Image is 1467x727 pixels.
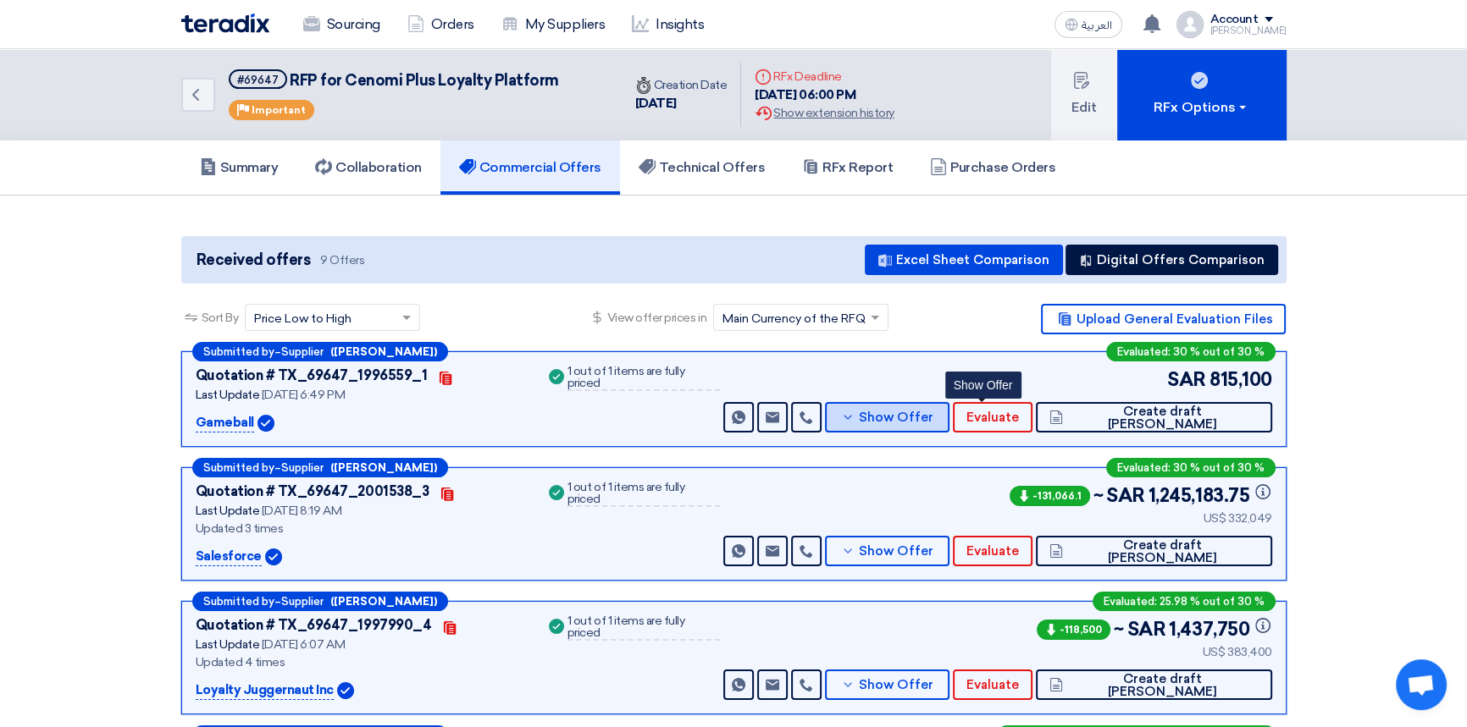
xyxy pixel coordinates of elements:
div: RFx Options [1154,97,1249,118]
p: Loyalty Juggernaut Inc [196,680,334,701]
button: العربية [1055,11,1122,38]
div: US$ 383,400 [1033,643,1271,661]
span: Supplier [281,596,324,607]
button: RFx Options [1117,49,1287,140]
span: Supplier [281,462,324,473]
a: Collaboration [296,140,440,195]
span: Last Update [196,388,260,402]
div: [DATE] [635,94,728,113]
span: [DATE] 6:07 AM [262,637,345,652]
h5: RFP for Cenomi Plus Loyalty Platform [229,69,559,91]
img: Verified Account [265,548,282,565]
h5: RFx Report [802,159,893,176]
span: Submitted by [203,346,274,357]
span: -118,500 [1037,620,1110,640]
span: Sort By [202,309,239,327]
div: [PERSON_NAME] [1210,26,1287,36]
span: Show Offer [859,411,933,424]
p: Salesforce [196,547,262,567]
div: Evaluated: 30 % out of 30 % [1106,342,1276,361]
a: Commercial Offers [440,140,620,195]
button: Create draft [PERSON_NAME] [1036,536,1271,566]
div: Updated 3 times [196,520,525,537]
button: Evaluate [953,536,1032,566]
span: [DATE] 6:49 PM [262,388,345,402]
div: 1 out of 1 items are fully priced [567,366,720,391]
button: Show Offer [825,402,950,432]
div: Quotation # TX_69647_2001538_3 [196,482,429,502]
span: Show Offer [859,545,933,558]
div: – [192,458,448,477]
a: Summary [181,140,297,195]
span: ~ [1093,482,1104,509]
button: Evaluate [953,669,1032,700]
div: RFx Deadline [755,68,894,85]
a: Technical Offers [620,140,783,195]
button: Create draft [PERSON_NAME] [1036,669,1271,700]
h5: Summary [200,159,279,176]
button: Show Offer [825,536,950,566]
a: Orders [394,6,488,43]
b: ([PERSON_NAME]) [330,462,437,473]
div: Creation Date [635,76,728,94]
span: Evaluate [966,679,1019,691]
span: Price Low to High [254,310,352,328]
span: Evaluate [966,545,1019,558]
button: Digital Offers Comparison [1066,245,1278,275]
div: Evaluated: 30 % out of 30 % [1106,458,1276,477]
img: Verified Account [257,415,274,432]
span: 1,437,750 [1169,615,1271,643]
h5: Technical Offers [639,159,765,176]
button: Excel Sheet Comparison [865,245,1063,275]
p: Gameball [196,413,254,433]
a: Sourcing [290,6,394,43]
div: 1 out of 1 items are fully priced [567,482,720,507]
span: Submitted by [203,596,274,607]
div: Quotation # TX_69647_1997990_4 [196,615,432,636]
h5: Purchase Orders [930,159,1055,176]
a: Insights [618,6,717,43]
span: Supplier [281,346,324,357]
div: Show Offer [945,372,1021,399]
img: Teradix logo [181,14,269,33]
button: Upload General Evaluation Files [1041,304,1286,334]
div: US$ 332,049 [1006,509,1272,527]
a: My Suppliers [488,6,618,43]
div: – [192,592,448,611]
b: ([PERSON_NAME]) [330,596,437,607]
span: Submitted by [203,462,274,473]
span: Create draft [PERSON_NAME] [1067,539,1258,565]
button: Evaluate [953,402,1032,432]
span: 9 Offers [320,252,364,268]
b: ([PERSON_NAME]) [330,346,437,357]
button: Show Offer [825,669,950,700]
span: SAR [1167,366,1206,394]
span: Create draft [PERSON_NAME] [1067,405,1258,431]
span: العربية [1082,19,1112,31]
span: Last Update [196,637,260,652]
a: RFx Report [783,140,911,195]
span: 1,245,183.75 [1149,482,1272,509]
div: – [192,342,448,361]
span: -131,066.1 [1010,486,1090,506]
span: Create draft [PERSON_NAME] [1067,673,1258,698]
span: View offer prices in [607,309,706,327]
span: Evaluate [966,411,1019,424]
div: [DATE] 06:00 PM [755,85,894,105]
div: #69647 [237,74,279,85]
div: Account [1210,13,1259,27]
button: Create draft [PERSON_NAME] [1036,402,1271,432]
span: Last Update [196,504,260,518]
span: RFP for Cenomi Plus Loyalty Platform [290,71,559,90]
span: Important [252,104,306,116]
div: Evaluated: 25.98 % out of 30 % [1093,592,1276,611]
span: SAR [1127,615,1166,643]
div: Updated 4 times [196,653,525,671]
button: Edit [1051,49,1117,140]
span: Received offers [197,249,311,272]
a: Open chat [1396,659,1447,710]
span: SAR [1106,482,1145,509]
img: profile_test.png [1176,11,1204,38]
div: Show extension history [755,104,894,122]
div: 1 out of 1 items are fully priced [567,615,720,641]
